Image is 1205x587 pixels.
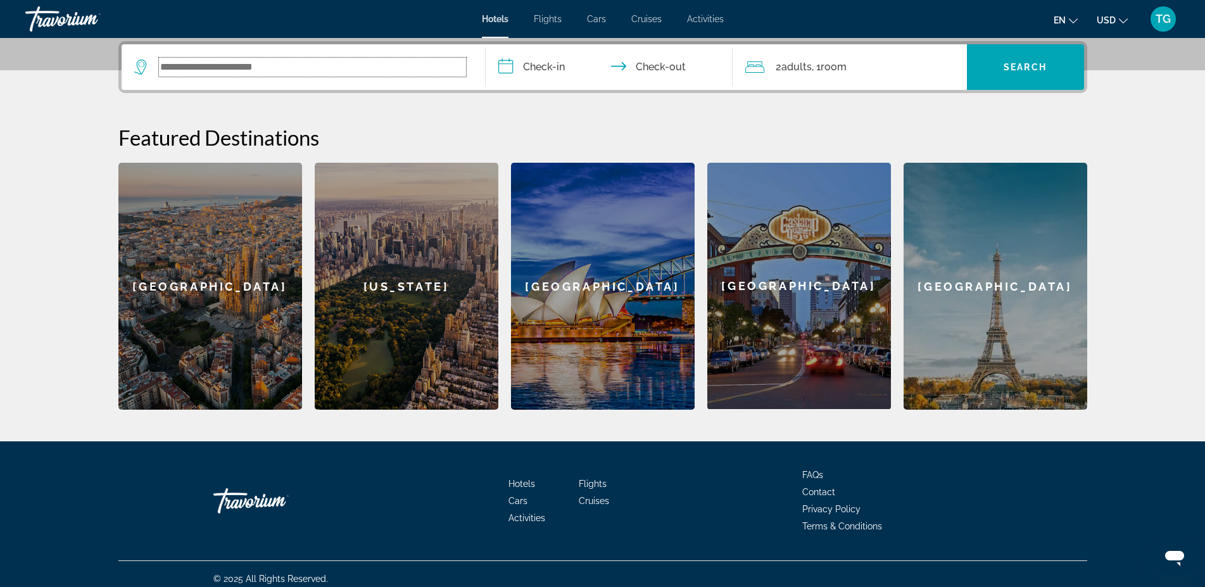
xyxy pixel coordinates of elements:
button: Change language [1054,11,1078,29]
button: Check in and out dates [486,44,733,90]
span: 2 [776,58,812,76]
a: [GEOGRAPHIC_DATA] [707,163,891,410]
a: Cars [508,496,527,506]
iframe: Schaltfläche zum Öffnen des Messaging-Fensters [1154,536,1195,577]
a: Terms & Conditions [802,521,882,531]
div: Search widget [122,44,1084,90]
a: Travorium [25,3,152,35]
a: [GEOGRAPHIC_DATA] [118,163,302,410]
a: [GEOGRAPHIC_DATA] [904,163,1087,410]
a: Privacy Policy [802,504,861,514]
span: en [1054,15,1066,25]
a: Cars [587,14,606,24]
h2: Featured Destinations [118,125,1087,150]
span: Search [1004,62,1047,72]
button: Travelers: 2 adults, 0 children [733,44,967,90]
a: [GEOGRAPHIC_DATA] [511,163,695,410]
span: Room [821,61,847,73]
button: User Menu [1147,6,1180,32]
span: , 1 [812,58,847,76]
span: © 2025 All Rights Reserved. [213,574,328,584]
a: Cruises [579,496,609,506]
a: Flights [534,14,562,24]
a: Activities [508,513,545,523]
button: Search [967,44,1084,90]
div: [GEOGRAPHIC_DATA] [707,163,891,409]
span: TG [1156,13,1171,25]
a: Cruises [631,14,662,24]
a: Contact [802,487,835,497]
a: Travorium [213,482,340,520]
span: Adults [781,61,812,73]
a: Flights [579,479,607,489]
span: USD [1097,15,1116,25]
a: Hotels [482,14,508,24]
a: Hotels [508,479,535,489]
a: FAQs [802,470,823,480]
a: Activities [687,14,724,24]
a: [US_STATE] [315,163,498,410]
button: Change currency [1097,11,1128,29]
